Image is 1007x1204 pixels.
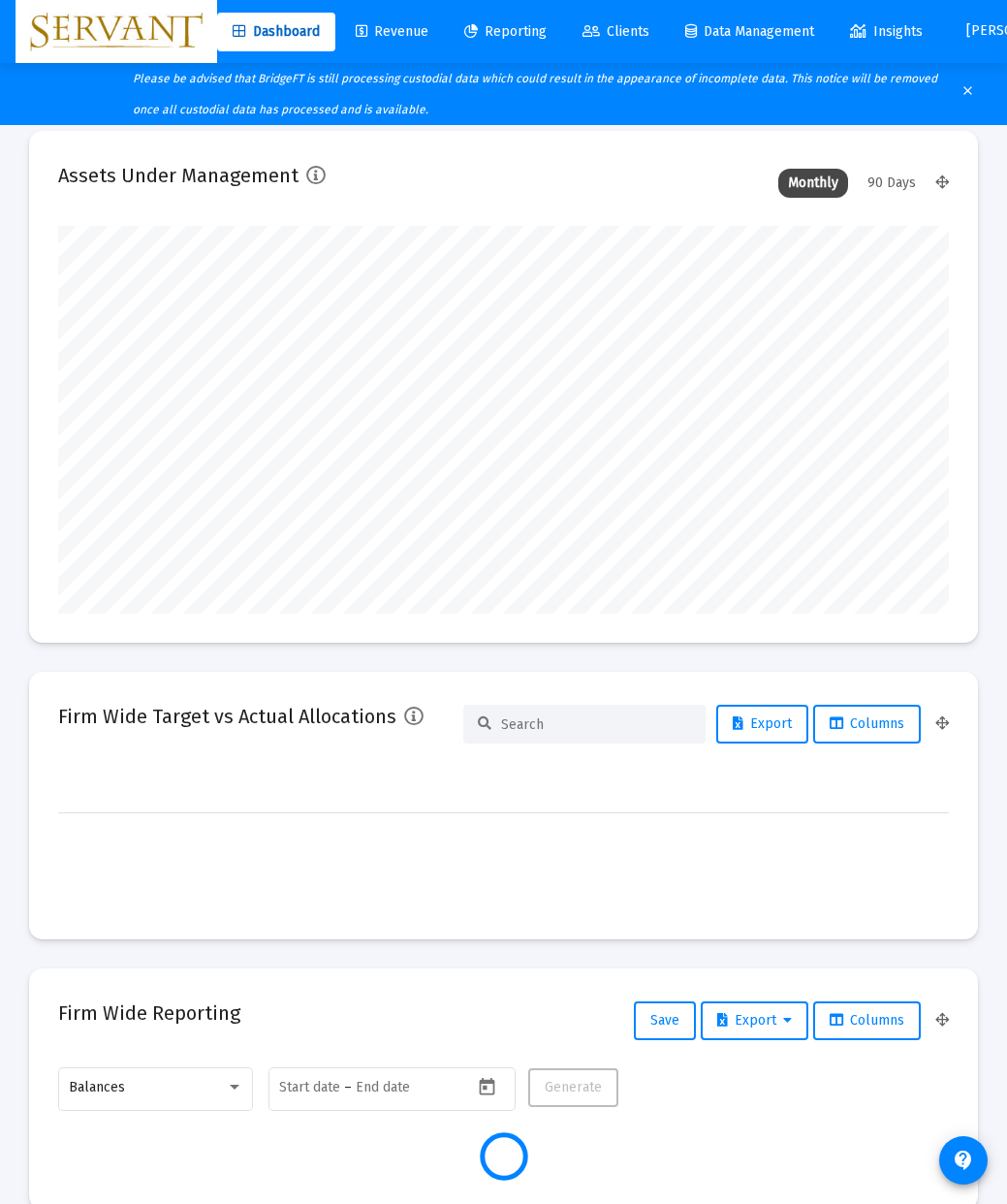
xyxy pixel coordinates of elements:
[69,1079,125,1095] span: Balances
[858,169,926,198] div: 90 Days
[340,13,444,51] a: Revenue
[58,701,396,732] h2: Firm Wide Target vs Actual Allocations
[733,715,792,732] span: Export
[778,169,848,198] div: Monthly
[685,23,814,40] span: Data Management
[634,1001,696,1040] button: Save
[58,767,949,910] div: Data grid
[830,715,904,732] span: Columns
[217,13,335,51] a: Dashboard
[545,1079,602,1095] span: Generate
[473,1072,501,1100] button: Open calendar
[58,160,299,191] h2: Assets Under Management
[670,13,830,51] a: Data Management
[464,23,547,40] span: Reporting
[850,23,923,40] span: Insights
[567,13,665,51] a: Clients
[133,72,937,116] i: Please be advised that BridgeFT is still processing custodial data which could result in the appe...
[960,79,975,109] mat-icon: clear
[717,1012,792,1029] span: Export
[582,23,649,40] span: Clients
[356,1080,449,1095] input: End date
[344,1080,352,1095] span: –
[830,1012,904,1029] span: Columns
[449,13,562,51] a: Reporting
[30,13,203,51] img: Dashboard
[834,13,938,51] a: Insights
[501,716,691,733] input: Search
[813,1001,921,1040] button: Columns
[716,705,808,744] button: Export
[356,23,428,40] span: Revenue
[528,1068,618,1107] button: Generate
[58,998,240,1029] h2: Firm Wide Reporting
[943,12,1005,50] button: [PERSON_NAME]
[279,1080,340,1095] input: Start date
[650,1012,679,1029] span: Save
[701,1001,808,1040] button: Export
[813,705,921,744] button: Columns
[952,1149,975,1172] mat-icon: contact_support
[233,23,320,40] span: Dashboard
